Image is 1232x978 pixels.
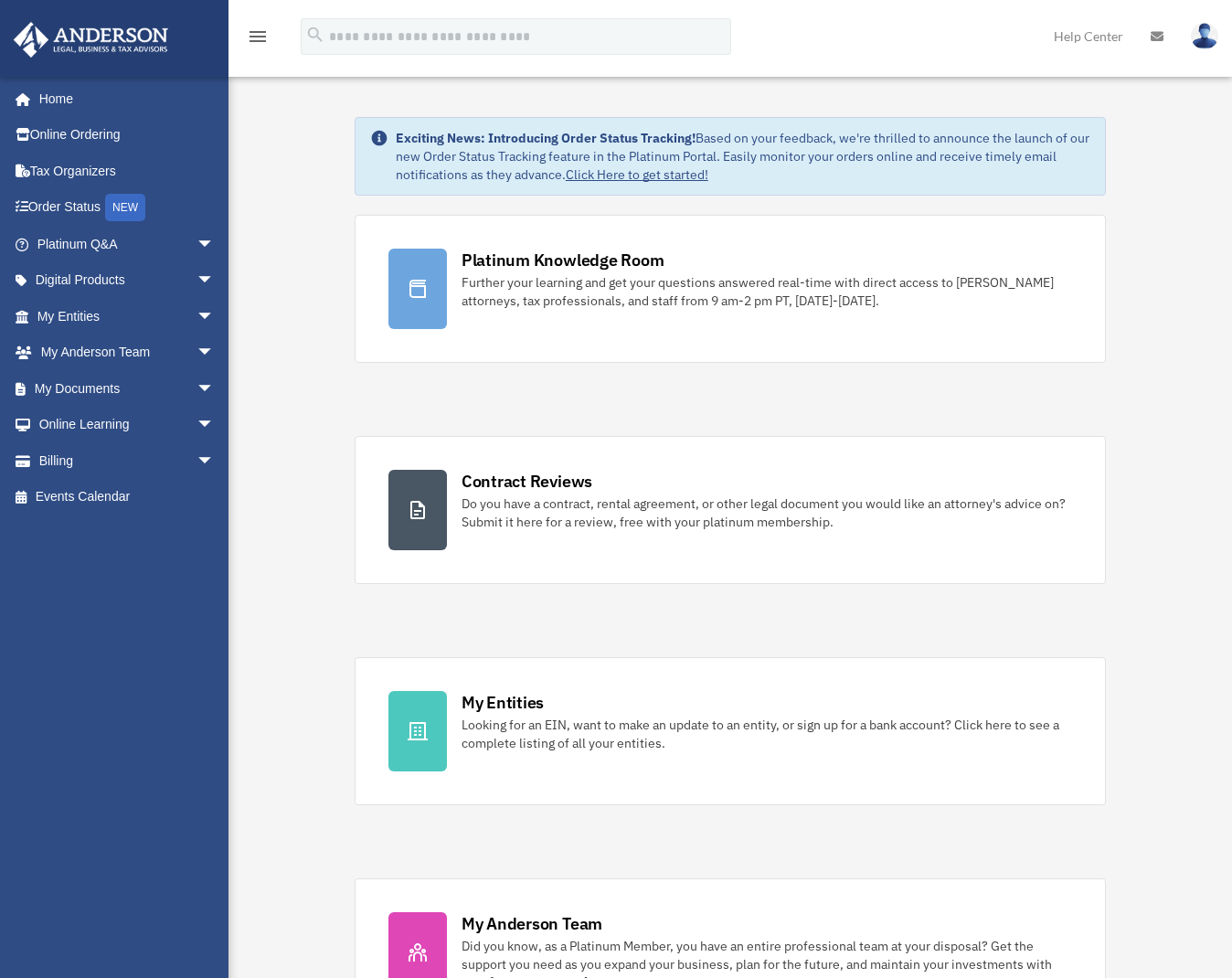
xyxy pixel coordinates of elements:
[462,691,544,714] div: My Entities
[13,335,242,371] a: My Anderson Teamarrow_drop_down
[196,370,233,408] span: arrow_drop_down
[8,22,174,58] img: Anderson Advisors Platinum Portal
[462,273,1072,310] div: Further your learning and get your questions answered real-time with direct access to [PERSON_NAM...
[247,32,269,48] a: menu
[13,153,242,189] a: Tax Organizers
[355,436,1106,584] a: Contract Reviews Do you have a contract, rental agreement, or other legal document you would like...
[196,442,233,480] span: arrow_drop_down
[462,249,664,271] div: Platinum Knowledge Room
[196,262,233,300] span: arrow_drop_down
[462,912,602,935] div: My Anderson Team
[105,194,145,221] div: NEW
[247,26,269,48] i: menu
[355,657,1106,805] a: My Entities Looking for an EIN, want to make an update to an entity, or sign up for a bank accoun...
[196,407,233,444] span: arrow_drop_down
[13,370,242,407] a: My Documentsarrow_drop_down
[355,215,1106,363] a: Platinum Knowledge Room Further your learning and get your questions answered real-time with dire...
[196,335,233,372] span: arrow_drop_down
[566,166,708,183] a: Click Here to get started!
[13,117,242,154] a: Online Ordering
[396,130,696,146] strong: Exciting News: Introducing Order Status Tracking!
[396,129,1090,184] div: Based on your feedback, we're thrilled to announce the launch of our new Order Status Tracking fe...
[13,442,242,479] a: Billingarrow_drop_down
[13,189,242,227] a: Order StatusNEW
[462,716,1072,752] div: Looking for an EIN, want to make an update to an entity, or sign up for a bank account? Click her...
[196,298,233,335] span: arrow_drop_down
[13,226,242,262] a: Platinum Q&Aarrow_drop_down
[196,226,233,263] span: arrow_drop_down
[13,407,242,443] a: Online Learningarrow_drop_down
[462,470,592,493] div: Contract Reviews
[13,479,242,516] a: Events Calendar
[462,494,1072,531] div: Do you have a contract, rental agreement, or other legal document you would like an attorney's ad...
[305,25,325,45] i: search
[1191,23,1218,49] img: User Pic
[13,262,242,299] a: Digital Productsarrow_drop_down
[13,298,242,335] a: My Entitiesarrow_drop_down
[13,80,233,117] a: Home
